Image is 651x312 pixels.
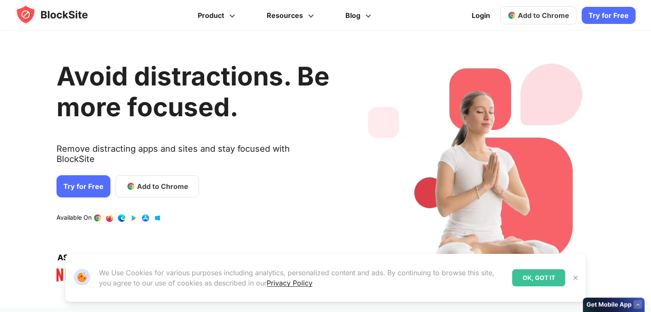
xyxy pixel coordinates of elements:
a: Add to Chrome [116,175,199,197]
button: Close [570,272,581,283]
a: Try for Free [582,7,636,24]
span: Add to Chrome [137,181,188,191]
p: We Use Cookies for various purposes including analytics, personalized content and ads. By continu... [99,268,505,288]
span: Add to Chrome [518,11,569,20]
h1: Avoid distractions. Be more focused. [56,61,330,122]
img: chrome-icon.svg [508,11,516,20]
img: blocksite-icon.5d769676.svg [15,4,104,25]
text: Remove distracting apps and sites and stay focused with BlockSite [56,144,330,171]
text: Available On [56,214,92,222]
a: Login [467,5,495,26]
img: Close [572,274,579,281]
div: OK, GOT IT [512,269,565,286]
a: Try for Free [56,175,110,197]
a: Privacy Policy [267,279,312,287]
a: Add to Chrome [500,6,577,24]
